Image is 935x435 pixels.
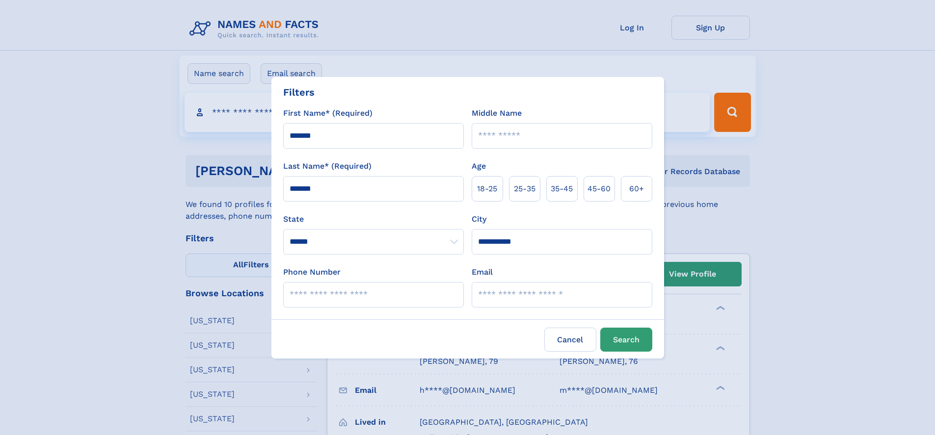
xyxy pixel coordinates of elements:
label: Middle Name [472,107,522,119]
label: Email [472,266,493,278]
div: Filters [283,85,315,100]
span: 35‑45 [551,183,573,195]
label: Phone Number [283,266,341,278]
label: State [283,213,464,225]
span: 18‑25 [477,183,497,195]
label: City [472,213,486,225]
span: 25‑35 [514,183,535,195]
label: Last Name* (Required) [283,160,372,172]
span: 45‑60 [588,183,611,195]
label: Age [472,160,486,172]
label: First Name* (Required) [283,107,373,119]
span: 60+ [629,183,644,195]
label: Cancel [544,328,596,352]
button: Search [600,328,652,352]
